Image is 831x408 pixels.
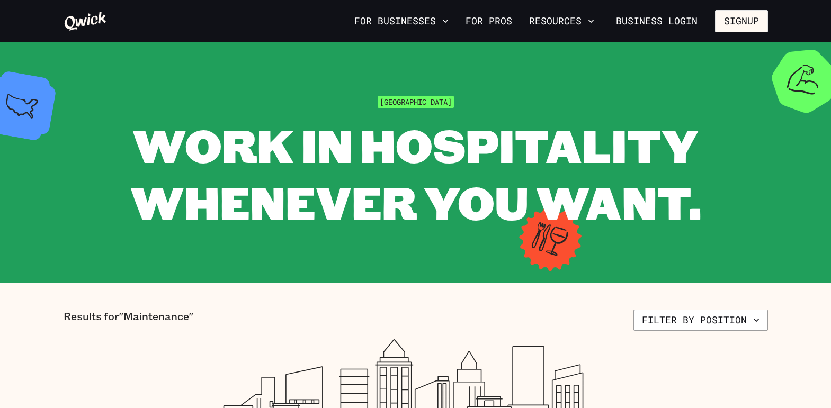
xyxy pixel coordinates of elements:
span: WORK IN HOSPITALITY WHENEVER YOU WANT. [130,114,701,232]
a: Business Login [607,10,707,32]
button: Filter by position [633,310,768,331]
button: Resources [525,12,598,30]
p: Results for "Maintenance" [64,310,193,331]
button: Signup [715,10,768,32]
a: For Pros [461,12,516,30]
button: For Businesses [350,12,453,30]
span: [GEOGRAPHIC_DATA] [378,96,454,108]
